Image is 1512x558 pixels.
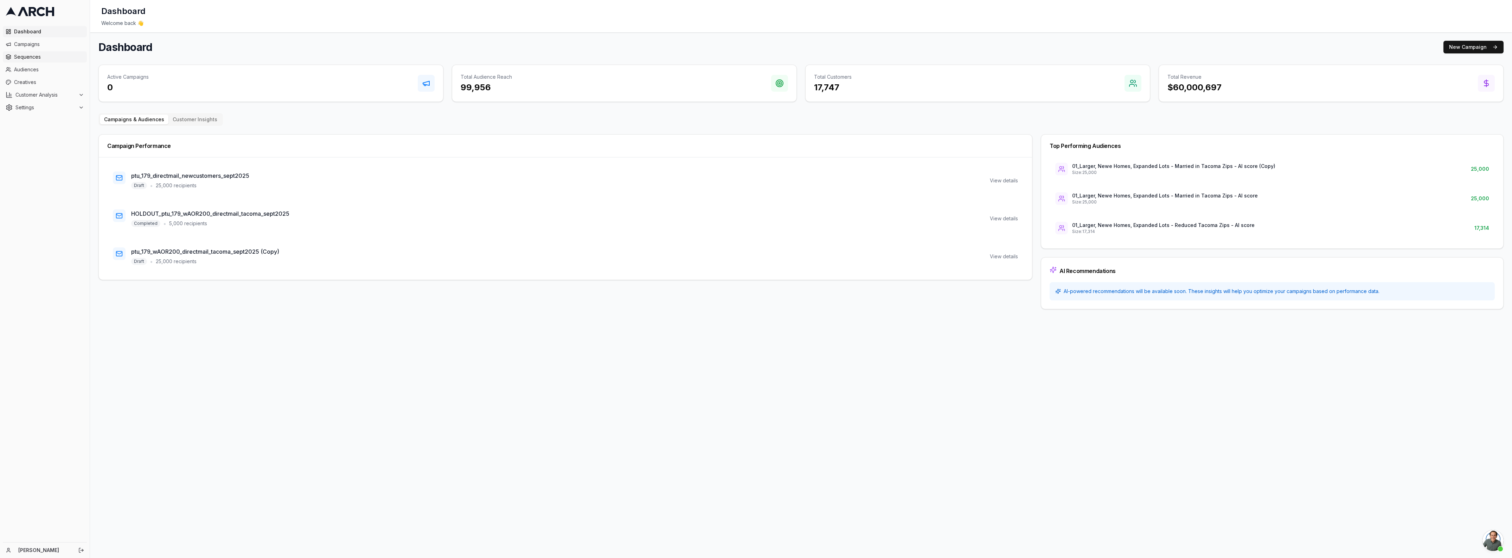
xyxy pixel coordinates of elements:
button: Customer Analysis [3,89,87,100]
p: 01_Larger, Newe Homes, Expanded Lots - Married in Tacoma Zips - AI score [1072,192,1258,199]
span: 17,314 [1474,225,1489,232]
span: 25,000 [1471,195,1489,202]
p: Size: 25,000 [1072,199,1258,205]
h3: 99,956 [461,82,512,93]
span: 25,000 [1471,166,1489,173]
div: Campaign Performance [107,143,1024,149]
span: • [163,219,166,228]
button: Settings [3,102,87,113]
h3: ptu_179_directmail_newcustomers_sept2025 [131,171,249,180]
span: 5,000 recipients [169,220,207,227]
span: 25,000 recipients [156,258,197,265]
button: New Campaign [1443,41,1504,53]
p: 01_Larger, Newe Homes, Expanded Lots - Married in Tacoma Zips - AI score (Copy) [1072,163,1275,170]
span: • [150,181,153,190]
div: Welcome back 👋 [101,20,1501,27]
span: Campaigns [14,41,84,48]
a: Campaigns [3,39,87,50]
span: 25,000 recipients [156,182,197,189]
span: Sequences [14,53,84,60]
h1: Dashboard [101,6,146,17]
p: Total Customers [814,73,852,80]
div: View details [990,253,1018,260]
span: Customer Analysis [15,91,76,98]
h3: HOLDOUT_ptu_179_wAOR200_directmail_tacoma_sept2025 [131,209,289,218]
span: Completed [131,220,160,227]
h3: 0 [107,82,149,93]
span: • [150,257,153,266]
p: Total Audience Reach [461,73,512,80]
button: Customer Insights [168,115,222,124]
span: Dashboard [14,28,84,35]
div: View details [990,215,1018,222]
div: Open chat [1482,530,1504,551]
span: Settings [15,104,76,111]
button: Log out [76,545,86,555]
p: Size: 25,000 [1072,170,1275,175]
span: Draft [131,182,147,189]
h3: 17,747 [814,82,852,93]
a: Sequences [3,51,87,63]
button: Campaigns & Audiences [100,115,168,124]
a: Creatives [3,77,87,88]
p: Active Campaigns [107,73,149,80]
h3: $60,000,697 [1167,82,1222,93]
a: Audiences [3,64,87,75]
a: [PERSON_NAME] [18,547,71,554]
span: Audiences [14,66,84,73]
h3: ptu_179_wAOR200_directmail_tacoma_sept2025 (Copy) [131,247,279,256]
div: View details [990,177,1018,184]
span: Creatives [14,79,84,86]
a: Dashboard [3,26,87,37]
span: AI-powered recommendations will be available soon. These insights will help you optimize your cam... [1064,288,1379,295]
p: 01_Larger, Newe Homes, Expanded Lots - Reduced Tacoma Zips - AI score [1072,222,1255,229]
h1: Dashboard [98,41,152,53]
p: Total Revenue [1167,73,1222,80]
span: Draft [131,258,147,265]
div: AI Recommendations [1059,268,1116,274]
div: Top Performing Audiences [1050,143,1495,149]
p: Size: 17,314 [1072,229,1255,234]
